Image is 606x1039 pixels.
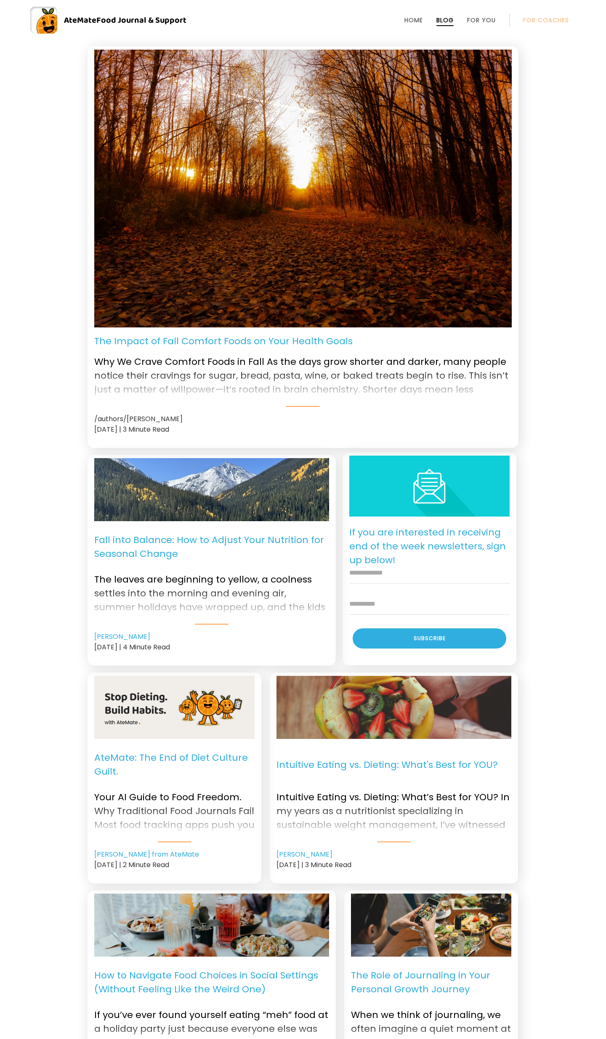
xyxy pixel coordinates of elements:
p: The Impact of Fall Comfort Foods on Your Health Goals [94,334,353,348]
div: Subscribe [353,628,506,649]
a: Social Eating. Image: Pexels - thecactusena ‎ [94,894,329,957]
a: Blog [436,17,454,24]
a: Autumn in Colorado [94,458,329,521]
div: /authors/[PERSON_NAME] [94,414,512,424]
p: The Role of Journaling in Your Personal Growth Journey [351,963,511,1001]
img: Autumn in Colorado [94,435,329,545]
img: Smiley face [349,456,510,516]
p: AteMate: The End of Diet Culture Guilt. [94,746,255,783]
div: [DATE] | 4 Minute Read [94,642,329,652]
img: Food influencer [94,50,512,327]
div: [DATE] | 3 Minute Read [276,860,511,870]
span: Food Journal & Support [96,13,186,27]
a: AteMateFood Journal & Support [30,7,576,34]
a: Intuitive Eating vs. Dieting: What's Best for YOU? Intuitive Eating vs. Dieting: What’s Best for ... [276,746,511,842]
a: Fall into Balance: How to Adjust Your Nutrition for Seasonal Change The leaves are beginning to y... [94,528,329,625]
a: The Impact of Fall Comfort Foods on Your Health Goals Why We Crave Comfort Foods in Fall As the d... [94,334,512,407]
a: Home [404,17,423,24]
p: Intuitive Eating vs. Dieting: What’s Best for YOU? In my years as a nutritionist specializing in ... [276,783,511,831]
a: [PERSON_NAME] from AteMate [94,849,199,860]
div: AteMate [57,13,186,27]
p: The leaves are beginning to yellow, a coolness settles into the morning and evening air, summer h... [94,566,329,613]
a: For Coaches [523,17,569,24]
p: How to Navigate Food Choices in Social Settings (Without Feeling Like the Weird One) [94,963,329,1001]
a: Intuitive Eating. Image: Unsplash-giancarlo-duarte [276,676,511,739]
img: Social Eating. Image: Pexels - thecactusena ‎ [94,860,329,991]
a: [PERSON_NAME] [94,632,150,642]
div: [DATE] | 2 Minute Read [94,860,255,870]
p: Why We Crave Comfort Foods in Fall As the days grow shorter and darker, many people notice their ... [94,348,512,395]
img: Intuitive Eating. Image: Unsplash-giancarlo-duarte [276,642,511,773]
a: Stop Dieting. Build Habits. with AteMate [94,676,255,739]
a: AteMate: The End of Diet Culture Guilt. Your AI Guide to Food Freedom. Why Traditional Food Journ... [94,746,255,842]
a: Role of journaling. Image: Pexels - cottonbro studio [351,894,511,957]
p: If you are interested in receiving end of the week newsletters, sign up below! [349,525,510,567]
p: Intuitive Eating vs. Dieting: What's Best for YOU? [276,746,498,783]
img: Role of journaling. Image: Pexels - cottonbro studio [351,878,511,973]
a: [PERSON_NAME] [276,849,332,860]
div: [DATE] | 3 Minute Read [94,424,512,435]
a: For You [467,17,496,24]
p: Fall into Balance: How to Adjust Your Nutrition for Seasonal Change [94,528,329,566]
img: Stop Dieting. Build Habits. with AteMate [91,676,258,739]
p: Your AI Guide to Food Freedom. Why Traditional Food Journals Fail Most food tracking apps push yo... [94,783,255,831]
